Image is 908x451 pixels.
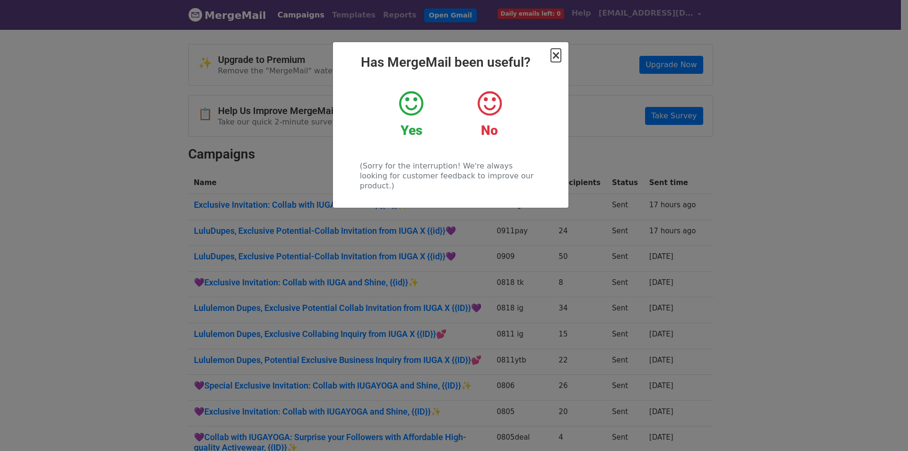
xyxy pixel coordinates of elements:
button: Close [551,50,560,61]
p: (Sorry for the interruption! We're always looking for customer feedback to improve our product.) [360,161,541,191]
span: × [551,49,560,62]
strong: No [481,123,498,138]
a: No [457,89,521,139]
h2: Has MergeMail been useful? [340,54,561,71]
strong: Yes [401,123,422,138]
iframe: Chat Widget [861,406,908,451]
a: Yes [379,89,443,139]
